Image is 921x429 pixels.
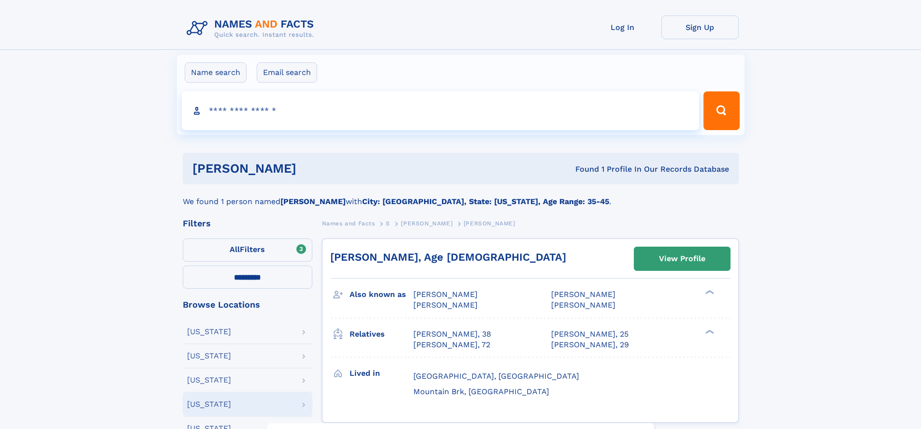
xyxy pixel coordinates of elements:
span: [PERSON_NAME] [551,300,615,310]
h1: [PERSON_NAME] [192,163,436,175]
label: Email search [257,62,317,83]
div: Browse Locations [183,300,312,309]
a: [PERSON_NAME], Age [DEMOGRAPHIC_DATA] [330,251,566,263]
span: [PERSON_NAME] [401,220,453,227]
a: Log In [584,15,661,39]
div: Filters [183,219,312,228]
div: ❯ [703,289,715,296]
span: [PERSON_NAME] [413,290,478,299]
a: Sign Up [661,15,739,39]
b: City: [GEOGRAPHIC_DATA], State: [US_STATE], Age Range: 35-45 [362,197,609,206]
a: View Profile [634,247,730,270]
div: [US_STATE] [187,376,231,384]
input: search input [182,91,700,130]
div: [US_STATE] [187,328,231,336]
div: We found 1 person named with . [183,184,739,207]
a: [PERSON_NAME], 38 [413,329,491,340]
a: Names and Facts [322,217,375,229]
h3: Lived in [350,365,413,382]
label: Name search [185,62,247,83]
span: All [230,245,240,254]
span: [PERSON_NAME] [464,220,515,227]
a: [PERSON_NAME] [401,217,453,229]
span: Mountain Brk, [GEOGRAPHIC_DATA] [413,387,549,396]
a: [PERSON_NAME], 25 [551,329,629,340]
div: [US_STATE] [187,400,231,408]
div: [US_STATE] [187,352,231,360]
a: S [386,217,390,229]
div: ❯ [703,328,715,335]
h3: Also known as [350,286,413,303]
h3: Relatives [350,326,413,342]
div: Found 1 Profile In Our Records Database [436,164,729,175]
div: View Profile [659,248,705,270]
a: [PERSON_NAME], 29 [551,340,629,350]
span: [PERSON_NAME] [551,290,615,299]
button: Search Button [703,91,739,130]
b: [PERSON_NAME] [280,197,346,206]
label: Filters [183,238,312,262]
span: [PERSON_NAME] [413,300,478,310]
img: Logo Names and Facts [183,15,322,42]
span: S [386,220,390,227]
span: [GEOGRAPHIC_DATA], [GEOGRAPHIC_DATA] [413,371,579,381]
a: [PERSON_NAME], 72 [413,340,490,350]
